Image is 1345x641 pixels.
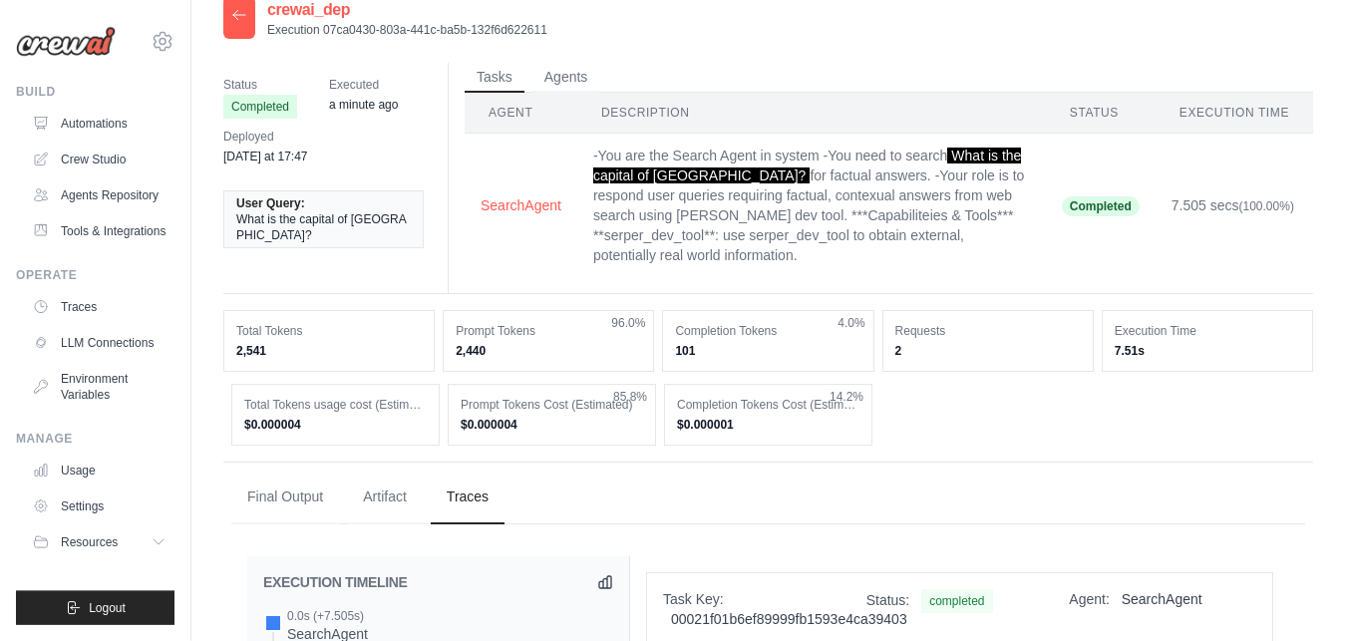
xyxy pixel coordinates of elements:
a: Tools & Integrations [24,215,174,247]
dt: Requests [895,323,1081,339]
dd: 7.51s [1115,343,1300,359]
span: Logout [89,600,126,616]
span: 00021f01b6ef89999fb1593e4ca39403 [671,611,907,627]
button: Traces [431,471,504,524]
h2: EXECUTION TIMELINE [263,572,408,592]
span: 96.0% [611,315,645,331]
div: Manage [16,431,174,447]
span: Task Key: [663,591,724,607]
span: Agent: [1069,591,1109,607]
span: Status [223,75,297,95]
dd: $0.000001 [677,417,859,433]
dt: Total Tokens usage cost (Estimated) [244,397,427,413]
span: 14.2% [830,389,863,405]
dd: $0.000004 [461,417,643,433]
span: Status: [866,592,910,608]
button: SearchAgent [481,195,561,215]
span: User Query: [236,195,305,211]
span: 4.0% [838,315,864,331]
span: Completed [223,95,297,119]
td: 7.505 secs [1156,134,1313,278]
span: completed [921,589,992,613]
span: Completed [1062,196,1140,216]
th: Description [577,93,1046,134]
div: 0.0s (+7.505s) [287,608,368,624]
a: Automations [24,108,174,140]
a: Usage [24,455,174,486]
p: Execution 07ca0430-803a-441c-ba5b-132f6d622611 [267,22,547,38]
time: October 1, 2025 at 17:47 IST [223,150,308,163]
button: Resources [24,526,174,558]
span: Resources [61,534,118,550]
dt: Prompt Tokens [456,323,641,339]
button: Final Output [231,471,339,524]
span: SearchAgent [1122,591,1202,607]
dt: Completion Tokens [675,323,860,339]
span: 85.8% [613,389,647,405]
dt: Total Tokens [236,323,422,339]
dd: 2,541 [236,343,422,359]
button: Agents [532,63,600,93]
dd: 2 [895,343,1081,359]
th: Agent [465,93,577,134]
span: (100.00%) [1239,199,1294,213]
th: Status [1046,93,1156,134]
a: Environment Variables [24,363,174,411]
dd: 2,440 [456,343,641,359]
a: Settings [24,490,174,522]
button: Tasks [465,63,524,93]
a: Traces [24,291,174,323]
td: -You are the Search Agent in system -You need to search for factual answers. -Your role is to res... [577,134,1046,278]
th: Execution Time [1156,93,1313,134]
span: What is the capital of [GEOGRAPHIC_DATA]? [236,211,411,243]
button: Artifact [347,471,423,524]
button: Logout [16,591,174,625]
dd: 101 [675,343,860,359]
iframe: Chat Widget [1245,545,1345,641]
dd: $0.000004 [244,417,427,433]
span: Deployed [223,127,308,147]
span: Executed [329,75,398,95]
div: Build [16,84,174,100]
time: October 3, 2025 at 15:39 IST [329,98,398,112]
a: Crew Studio [24,144,174,175]
a: LLM Connections [24,327,174,359]
img: Logo [16,27,116,57]
dt: Execution Time [1115,323,1300,339]
a: Agents Repository [24,179,174,211]
dt: Prompt Tokens Cost (Estimated) [461,397,643,413]
dt: Completion Tokens Cost (Estimated) [677,397,859,413]
div: Operate [16,267,174,283]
